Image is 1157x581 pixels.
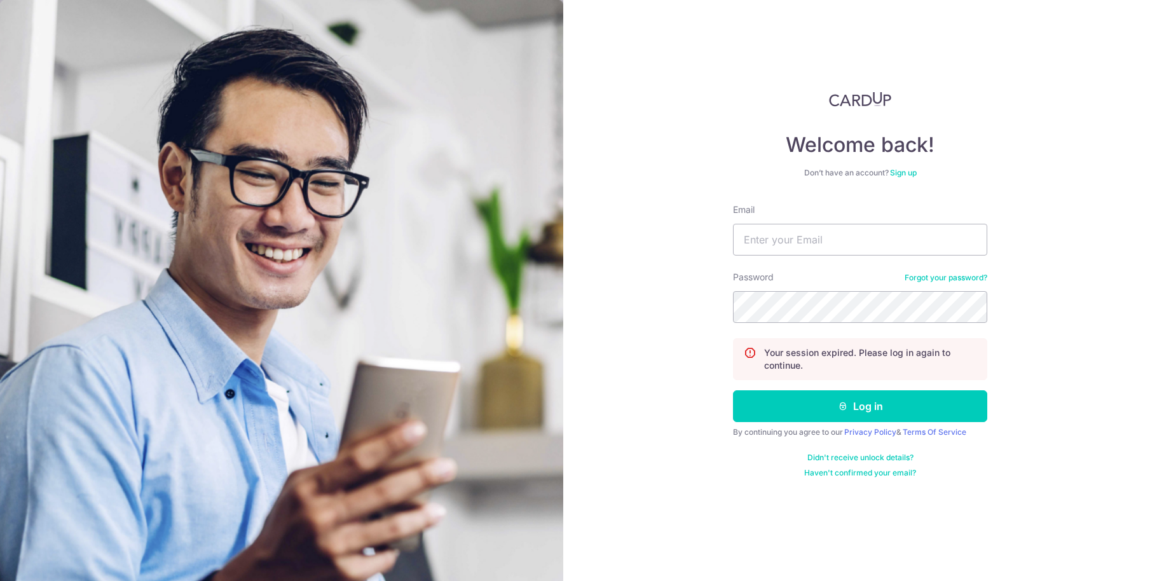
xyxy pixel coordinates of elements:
a: Privacy Policy [844,427,896,437]
p: Your session expired. Please log in again to continue. [764,346,976,372]
a: Haven't confirmed your email? [804,468,916,478]
div: Don’t have an account? [733,168,987,178]
a: Sign up [890,168,917,177]
img: CardUp Logo [829,92,891,107]
button: Log in [733,390,987,422]
label: Password [733,271,774,284]
a: Didn't receive unlock details? [807,453,914,463]
label: Email [733,203,755,216]
input: Enter your Email [733,224,987,256]
h4: Welcome back! [733,132,987,158]
a: Forgot your password? [905,273,987,283]
a: Terms Of Service [903,427,966,437]
div: By continuing you agree to our & [733,427,987,437]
